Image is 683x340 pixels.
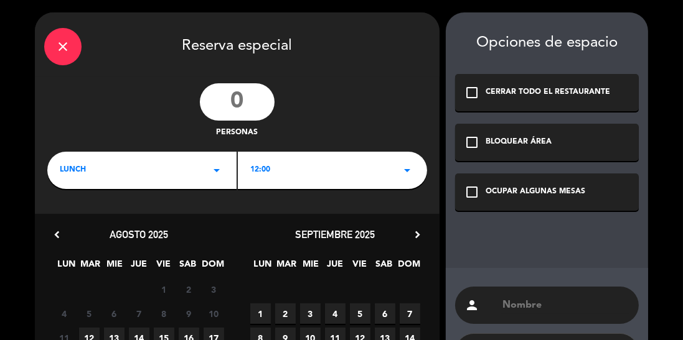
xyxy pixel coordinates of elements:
[129,257,149,277] span: JUE
[275,303,296,324] span: 2
[105,257,125,277] span: MIE
[153,257,174,277] span: VIE
[486,136,552,149] div: BLOQUEAR ÁREA
[55,39,70,54] i: close
[79,303,100,324] span: 5
[501,296,629,314] input: Nombre
[104,303,125,324] span: 6
[252,257,273,277] span: LUN
[50,228,64,241] i: chevron_left
[486,86,610,99] div: CERRAR TODO EL RESTAURANTE
[296,228,375,241] span: septiembre 2025
[154,279,174,300] span: 1
[455,34,639,52] div: Opciones de espacio
[375,303,395,324] span: 6
[80,257,101,277] span: MAR
[110,228,169,241] span: agosto 2025
[464,185,479,200] i: check_box_outline_blank
[56,257,77,277] span: LUN
[204,279,224,300] span: 3
[204,303,224,324] span: 10
[209,163,224,178] i: arrow_drop_down
[276,257,297,277] span: MAR
[202,257,222,277] span: DOM
[179,303,199,324] span: 9
[179,279,199,300] span: 2
[250,164,270,177] span: 12:00
[154,303,174,324] span: 8
[217,127,258,139] span: personas
[301,257,321,277] span: MIE
[60,164,86,177] span: LUNCH
[35,12,440,77] div: Reserva especial
[464,298,479,313] i: person
[464,135,479,150] i: check_box_outline_blank
[325,303,346,324] span: 4
[400,303,420,324] span: 7
[486,186,585,198] div: OCUPAR ALGUNAS MESAS
[200,83,275,121] input: 0
[349,257,370,277] span: VIE
[54,303,75,324] span: 4
[250,303,271,324] span: 1
[398,257,418,277] span: DOM
[129,303,149,324] span: 7
[374,257,394,277] span: SAB
[411,228,424,241] i: chevron_right
[177,257,198,277] span: SAB
[350,303,370,324] span: 5
[400,163,415,178] i: arrow_drop_down
[464,85,479,100] i: check_box_outline_blank
[325,257,346,277] span: JUE
[300,303,321,324] span: 3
